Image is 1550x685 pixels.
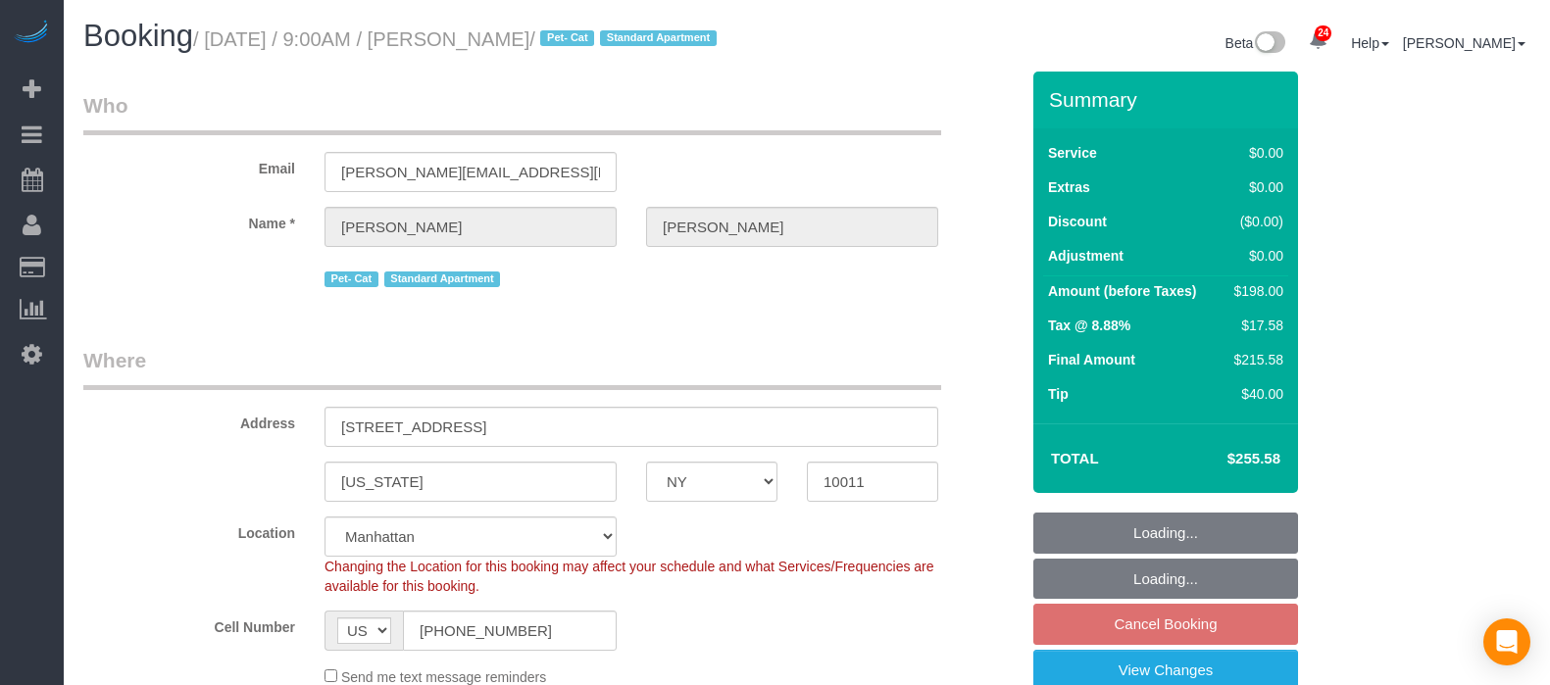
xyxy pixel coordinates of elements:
span: Pet- Cat [325,271,378,287]
div: $198.00 [1226,281,1283,301]
span: / [529,28,722,50]
span: 24 [1315,25,1331,41]
small: / [DATE] / 9:00AM / [PERSON_NAME] [193,28,723,50]
div: $0.00 [1226,177,1283,197]
label: Adjustment [1048,246,1124,266]
div: $40.00 [1226,384,1283,404]
h3: Summary [1049,88,1288,111]
div: Open Intercom Messenger [1483,618,1530,665]
legend: Where [83,346,941,390]
div: $0.00 [1226,143,1283,163]
img: New interface [1253,31,1285,57]
label: Address [69,407,310,433]
input: Last Name [646,207,938,247]
h4: $255.58 [1169,451,1280,467]
div: $17.58 [1226,316,1283,335]
label: Final Amount [1048,350,1135,369]
span: Standard Apartment [384,271,501,287]
label: Name * [69,207,310,233]
a: Help [1351,35,1389,51]
input: Zip Code [807,462,938,502]
label: Cell Number [69,611,310,637]
legend: Who [83,91,941,135]
label: Tax @ 8.88% [1048,316,1130,335]
input: Email [325,152,617,192]
label: Discount [1048,212,1107,231]
label: Email [69,152,310,178]
a: Beta [1225,35,1286,51]
span: Changing the Location for this booking may affect your schedule and what Services/Frequencies are... [325,559,934,594]
label: Amount (before Taxes) [1048,281,1196,301]
img: Automaid Logo [12,20,51,47]
div: ($0.00) [1226,212,1283,231]
label: Service [1048,143,1097,163]
input: First Name [325,207,617,247]
span: Standard Apartment [600,30,717,46]
input: Cell Number [403,611,617,651]
div: $0.00 [1226,246,1283,266]
label: Extras [1048,177,1090,197]
strong: Total [1051,450,1099,466]
div: $215.58 [1226,350,1283,369]
label: Location [69,516,310,543]
label: Tip [1048,384,1069,404]
a: 24 [1299,20,1337,63]
a: [PERSON_NAME] [1403,35,1525,51]
span: Booking [83,19,193,53]
input: City [325,462,617,502]
span: Send me text message reminders [341,669,546,685]
span: Pet- Cat [540,30,594,46]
